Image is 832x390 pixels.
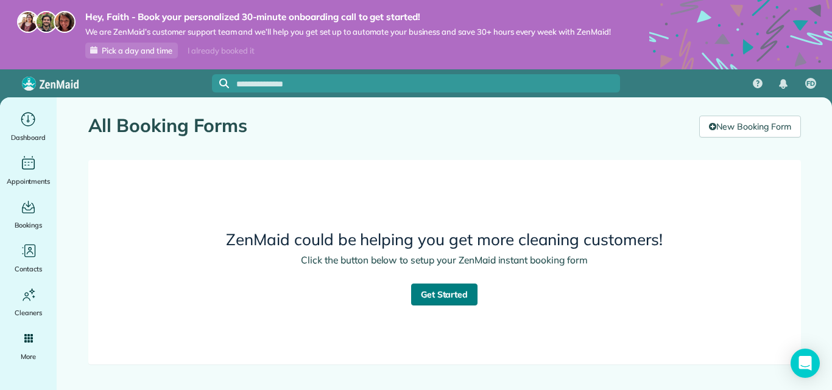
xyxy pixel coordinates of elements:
nav: Main [743,69,832,97]
svg: Focus search [219,78,229,88]
a: Appointments [5,153,52,187]
span: Pick a day and time [102,46,172,55]
a: Bookings [5,197,52,231]
img: maria-72a9807cf96188c08ef61303f053569d2e2a8a1cde33d635c8a3ac13582a053d.jpg [17,11,39,33]
span: We are ZenMaid’s customer support team and we’ll help you get set up to automate your business an... [85,27,611,37]
button: Focus search [212,78,229,88]
div: I already booked it [180,43,261,58]
span: Bookings [15,219,43,231]
a: Pick a day and time [85,43,178,58]
div: Notifications [770,71,796,97]
span: Appointments [7,175,51,187]
span: More [21,350,36,363]
strong: Hey, Faith - Book your personalized 30-minute onboarding call to get started! [85,11,611,23]
h1: All Booking Forms [88,116,691,136]
span: Contacts [15,263,42,275]
span: Cleaners [15,307,42,319]
a: Get Started [411,284,478,305]
img: jorge-587dff0eeaa6aab1f244e6dc62b8924c3b6ad411094392a53c71c6c4a576187d.jpg [35,11,57,33]
h4: Click the button below to setup your ZenMaid instant booking form [157,255,732,265]
span: FD [806,79,815,89]
a: Cleaners [5,285,52,319]
h3: ZenMaid could be helping you get more cleaning customers! [157,231,732,249]
div: Open Intercom Messenger [791,349,820,378]
img: michelle-19f622bdf1676172e81f8f8fba1fb50e276960ebfe0243fe18214015130c80e4.jpg [54,11,76,33]
span: Dashboard [11,131,46,144]
a: Contacts [5,241,52,275]
a: New Booking Form [699,116,800,138]
a: Dashboard [5,110,52,144]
